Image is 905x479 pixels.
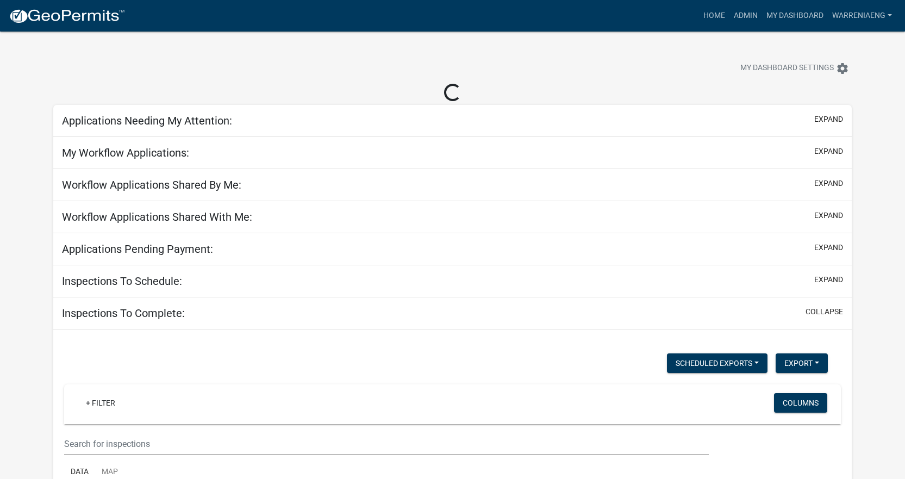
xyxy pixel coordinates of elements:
h5: My Workflow Applications: [62,146,189,159]
h5: Workflow Applications Shared By Me: [62,178,241,191]
h5: Applications Needing My Attention: [62,114,232,127]
button: expand [814,114,843,125]
h5: Inspections To Schedule: [62,275,182,288]
button: expand [814,242,843,253]
span: My Dashboard Settings [740,62,834,75]
a: + Filter [77,393,124,413]
button: Export [776,353,828,373]
input: Search for inspections [64,433,708,455]
button: Scheduled Exports [667,353,767,373]
h5: Applications Pending Payment: [62,242,213,256]
button: Columns [774,393,827,413]
button: expand [814,210,843,221]
button: expand [814,274,843,285]
h5: Workflow Applications Shared With Me: [62,210,252,223]
h5: Inspections To Complete: [62,307,185,320]
a: My Dashboard [762,5,828,26]
button: My Dashboard Settingssettings [732,58,858,79]
button: expand [814,178,843,189]
a: Home [699,5,729,26]
a: Admin [729,5,762,26]
button: collapse [806,306,843,318]
a: WarrenIAEng [828,5,896,26]
i: settings [836,62,849,75]
button: expand [814,146,843,157]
